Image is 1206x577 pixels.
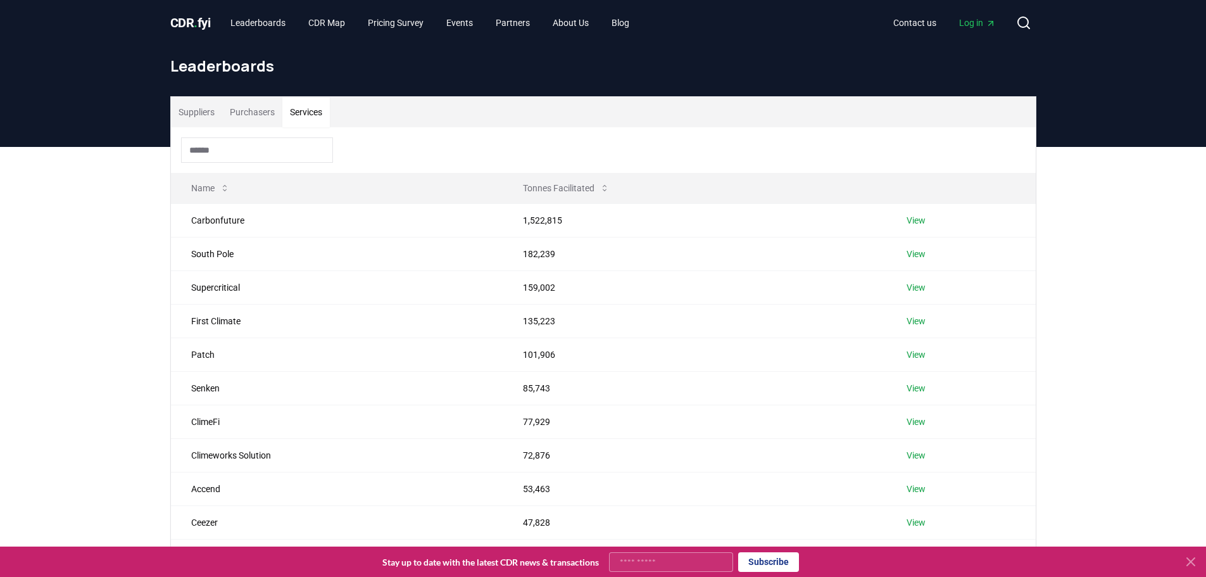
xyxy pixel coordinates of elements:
[907,315,926,327] a: View
[436,11,483,34] a: Events
[503,371,886,405] td: 85,743
[170,15,211,30] span: CDR fyi
[907,214,926,227] a: View
[170,14,211,32] a: CDR.fyi
[907,449,926,462] a: View
[358,11,434,34] a: Pricing Survey
[222,97,282,127] button: Purchasers
[171,97,222,127] button: Suppliers
[220,11,296,34] a: Leaderboards
[171,237,503,270] td: South Pole
[171,505,503,539] td: Ceezer
[503,338,886,371] td: 101,906
[503,405,886,438] td: 77,929
[907,516,926,529] a: View
[503,505,886,539] td: 47,828
[503,304,886,338] td: 135,223
[486,11,540,34] a: Partners
[171,438,503,472] td: Climeworks Solution
[171,270,503,304] td: Supercritical
[282,97,330,127] button: Services
[170,56,1036,76] h1: Leaderboards
[181,175,240,201] button: Name
[543,11,599,34] a: About Us
[907,483,926,495] a: View
[601,11,639,34] a: Blog
[503,203,886,237] td: 1,522,815
[220,11,639,34] nav: Main
[907,382,926,395] a: View
[907,248,926,260] a: View
[959,16,996,29] span: Log in
[171,405,503,438] td: ClimeFi
[907,281,926,294] a: View
[503,270,886,304] td: 159,002
[949,11,1006,34] a: Log in
[883,11,1006,34] nav: Main
[513,175,620,201] button: Tonnes Facilitated
[883,11,946,34] a: Contact us
[907,415,926,428] a: View
[171,338,503,371] td: Patch
[194,15,198,30] span: .
[298,11,355,34] a: CDR Map
[907,348,926,361] a: View
[171,203,503,237] td: Carbonfuture
[171,304,503,338] td: First Climate
[171,371,503,405] td: Senken
[503,237,886,270] td: 182,239
[503,438,886,472] td: 72,876
[171,472,503,505] td: Accend
[503,472,886,505] td: 53,463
